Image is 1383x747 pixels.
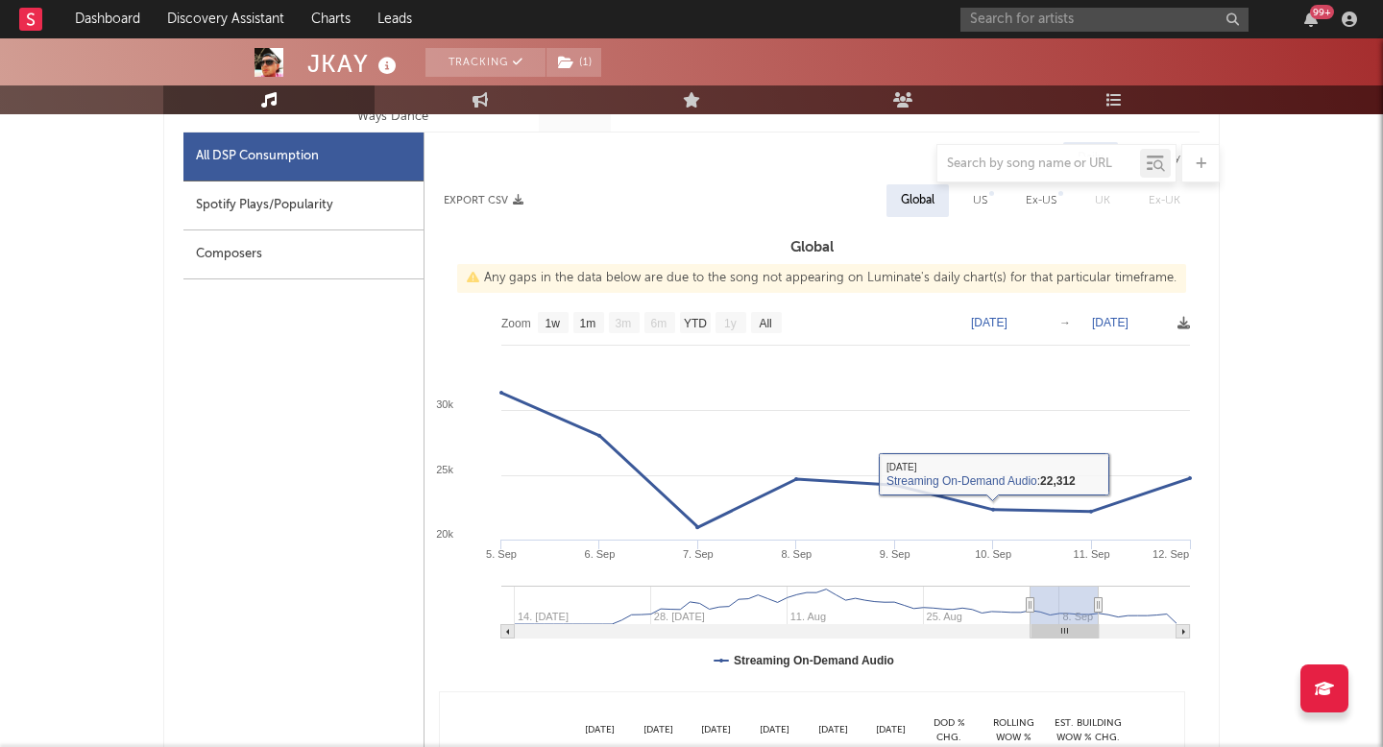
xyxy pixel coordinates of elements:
div: [DATE] [570,723,629,737]
button: (1) [546,48,601,77]
div: [DATE] [745,723,804,737]
button: Export CSV [444,195,523,206]
text: YTD [684,317,707,330]
div: [DATE] [629,723,688,737]
text: 1m [580,317,596,330]
text: → [1059,316,1071,329]
input: Search by song name or URL [937,157,1140,172]
text: Streaming On-Demand Audio [734,654,894,667]
text: 6m [651,317,667,330]
div: Est. Building WoW % Chg. [1050,716,1127,744]
div: [DATE] [688,723,746,737]
div: Daily [1063,142,1118,175]
text: Zoom [501,317,531,330]
text: 11. Sep [1074,548,1110,560]
div: [DATE] [861,723,920,737]
text: 12. Sep [1152,548,1189,560]
div: JKAY [307,48,401,80]
div: US [973,189,987,212]
div: All DSP Consumption [183,133,424,181]
div: Global [901,189,934,212]
text: 1y [724,317,737,330]
text: 7. Sep [683,548,714,560]
div: 99 + [1310,5,1334,19]
div: Ex-US [1026,189,1056,212]
div: Any gaps in the data below are due to the song not appearing on Luminate's daily chart(s) for tha... [457,264,1186,293]
div: Weekly [1128,142,1195,175]
text: 1w [546,317,561,330]
div: DoD % Chg. [920,716,978,744]
button: Tracking [425,48,546,77]
text: [DATE] [971,316,1007,329]
div: Composers [183,230,424,279]
div: Rolling WoW % Chg. [978,716,1050,744]
text: 25k [436,464,453,475]
text: 3m [616,317,632,330]
text: [DATE] [1092,316,1128,329]
div: Spotify Plays/Popularity [183,181,424,230]
text: 8. Sep [781,548,812,560]
text: 10. Sep [975,548,1011,560]
text: 30k [436,398,453,410]
span: ( 1 ) [546,48,602,77]
input: Search for artists [960,8,1249,32]
text: 20k [436,528,453,540]
text: 6. Sep [585,548,616,560]
text: 5. Sep [486,548,517,560]
text: All [759,317,771,330]
button: 99+ [1304,12,1318,27]
h3: Global [425,236,1200,259]
div: [DATE] [804,723,862,737]
text: 9. Sep [880,548,910,560]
